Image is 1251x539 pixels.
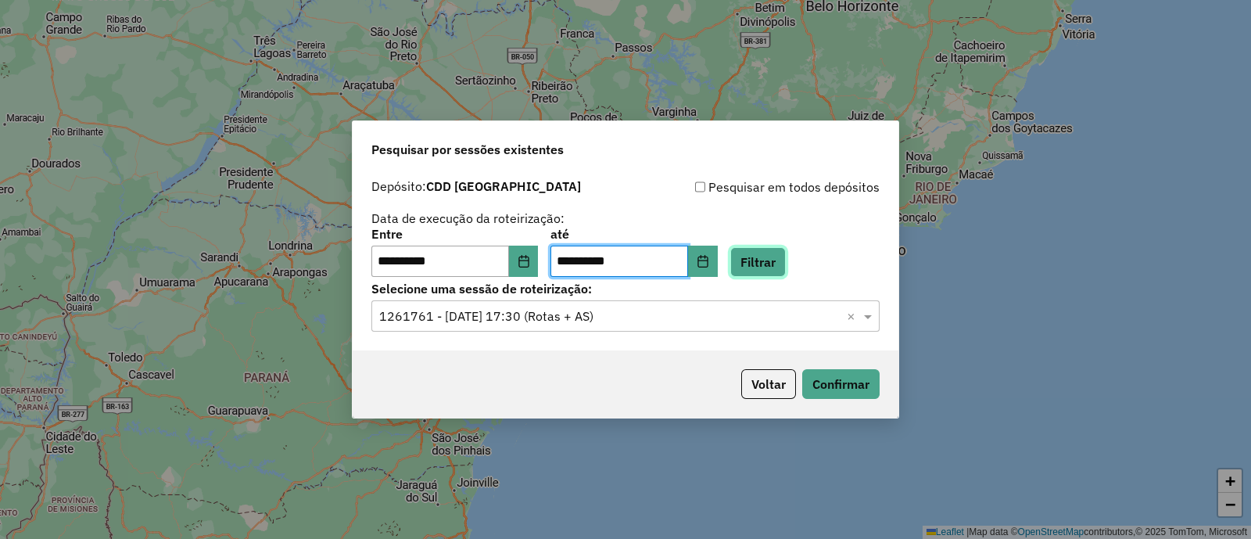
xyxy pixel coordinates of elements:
label: Depósito: [371,177,581,196]
button: Choose Date [509,246,539,277]
strong: CDD [GEOGRAPHIC_DATA] [426,178,581,194]
label: até [550,225,717,243]
button: Confirmar [802,369,880,399]
button: Voltar [741,369,796,399]
button: Filtrar [730,247,786,277]
span: Clear all [847,307,860,325]
div: Pesquisar em todos depósitos [625,178,880,196]
label: Entre [371,225,538,243]
label: Data de execução da roteirização: [371,209,565,228]
span: Pesquisar por sessões existentes [371,140,564,159]
button: Choose Date [688,246,718,277]
label: Selecione uma sessão de roteirização: [371,279,880,298]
